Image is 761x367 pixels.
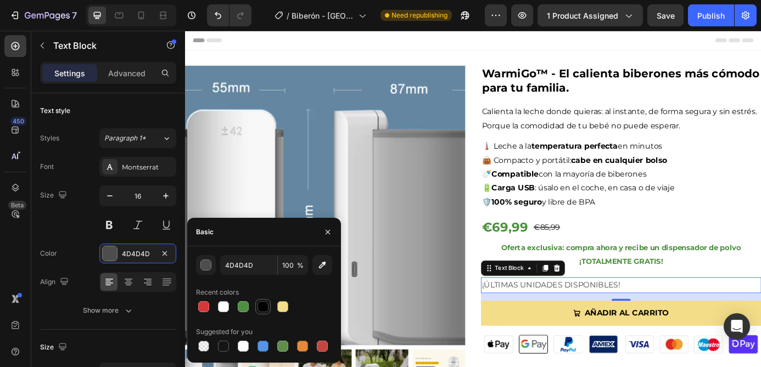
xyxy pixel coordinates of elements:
[196,227,214,237] div: Basic
[220,255,277,275] input: Eg: FFFFFF
[54,67,85,79] p: Settings
[108,67,146,79] p: Advanced
[657,11,675,20] span: Save
[350,159,404,169] strong: Compatible
[339,85,658,117] p: Calienta la leche donde quieras: al instante, de forma segura y sin estrés. Porque la comodidad d...
[40,275,71,290] div: Align
[297,261,304,270] span: %
[72,9,77,22] p: 7
[451,258,546,269] strong: ¡TOTALMENTE GRATIS!
[40,301,176,320] button: Show more
[122,249,154,259] div: 4D4D4D
[99,128,176,148] button: Paragraph 1*
[40,162,54,172] div: Font
[339,283,658,299] p: ¡ÚLTIMAS UNIDADES DISPONIBLES!
[697,10,725,21] div: Publish
[40,188,69,203] div: Size
[40,106,70,116] div: Text style
[207,4,251,26] div: Undo/Redo
[547,10,618,21] span: 1 product assigned
[339,125,658,204] p: 🌡️ Leche a la en minutos 👜 Compacto y portátil: 🍼 con la mayoría de biberones 🔋 : úsalo en el coc...
[361,242,636,253] strong: Oferta exclusiva: compra ahora y recibe un dispensador de polvo
[8,201,26,210] div: Beta
[338,282,659,300] div: Rich Text Editor. Editing area: main
[398,216,430,234] div: €85,99
[196,327,253,337] div: Suggested for you
[122,162,174,172] div: Montserrat
[538,4,643,26] button: 1 product assigned
[104,133,146,143] span: Paragraph 1*
[10,117,26,126] div: 450
[724,313,750,340] div: Open Intercom Messenger
[647,4,684,26] button: Save
[40,249,57,258] div: Color
[396,127,495,137] strong: temperatura perfecta
[457,315,553,331] div: AÑADIR AL CARRITO
[83,305,134,316] div: Show more
[185,31,761,367] iframe: Design area
[40,133,59,143] div: Styles
[338,309,659,338] button: AÑADIR AL CARRITO
[53,39,147,52] p: Text Block
[287,10,289,21] span: /
[338,211,393,239] div: €69,99
[196,287,239,297] div: Recent colors
[338,40,659,75] h2: WarmiGo™ - El calienta biberones más cómodo para tu familia.
[350,190,408,201] strong: 100% seguro
[688,4,734,26] button: Publish
[391,10,447,20] span: Need republishing
[441,143,551,153] strong: cabe en cualquier bolso
[292,10,354,21] span: Biberón - [GEOGRAPHIC_DATA]
[352,267,389,276] div: Text Block
[4,4,82,26] button: 7
[350,174,400,185] strong: Carga USB
[40,340,69,355] div: Size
